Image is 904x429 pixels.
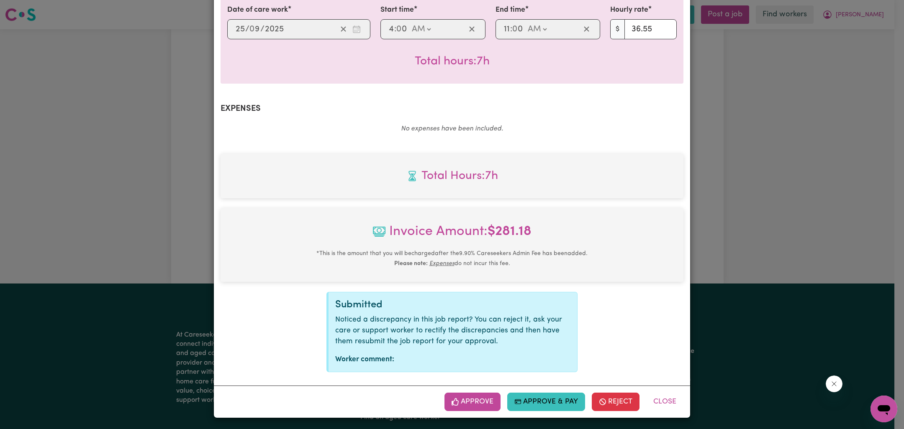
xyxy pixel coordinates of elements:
[592,393,639,411] button: Reject
[337,23,350,36] button: Clear date
[260,25,265,34] span: /
[513,23,524,36] input: --
[380,5,414,15] label: Start time
[265,23,284,36] input: ----
[610,5,648,15] label: Hourly rate
[510,25,512,34] span: :
[249,25,254,33] span: 0
[350,23,363,36] button: Enter the date of care work
[415,56,490,67] span: Total hours worked: 7 hours
[227,222,677,248] span: Invoice Amount:
[5,6,51,13] span: Need any help?
[221,104,683,114] h2: Expenses
[401,125,503,132] em: No expenses have been included.
[397,23,408,36] input: --
[646,393,683,411] button: Close
[610,19,625,39] span: $
[429,260,455,267] u: Expenses
[335,314,570,347] p: Noticed a discrepancy in this job report? You can reject it, ask your care or support worker to r...
[227,5,288,15] label: Date of care work
[396,25,401,33] span: 0
[235,23,245,36] input: --
[503,23,510,36] input: --
[335,356,394,363] strong: Worker comment:
[444,393,501,411] button: Approve
[316,250,588,267] small: This is the amount that you will be charged after the 9.90 % Careseekers Admin Fee has been added...
[388,23,394,36] input: --
[245,25,249,34] span: /
[512,25,517,33] span: 0
[871,396,897,422] iframe: Button to launch messaging window
[394,25,396,34] span: :
[394,260,428,267] b: Please note:
[335,300,383,310] span: Submitted
[488,225,532,238] b: $ 281.18
[250,23,260,36] input: --
[227,167,677,185] span: Total hours worked: 7 hours
[496,5,525,15] label: End time
[507,393,586,411] button: Approve & Pay
[826,375,842,392] iframe: Close message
